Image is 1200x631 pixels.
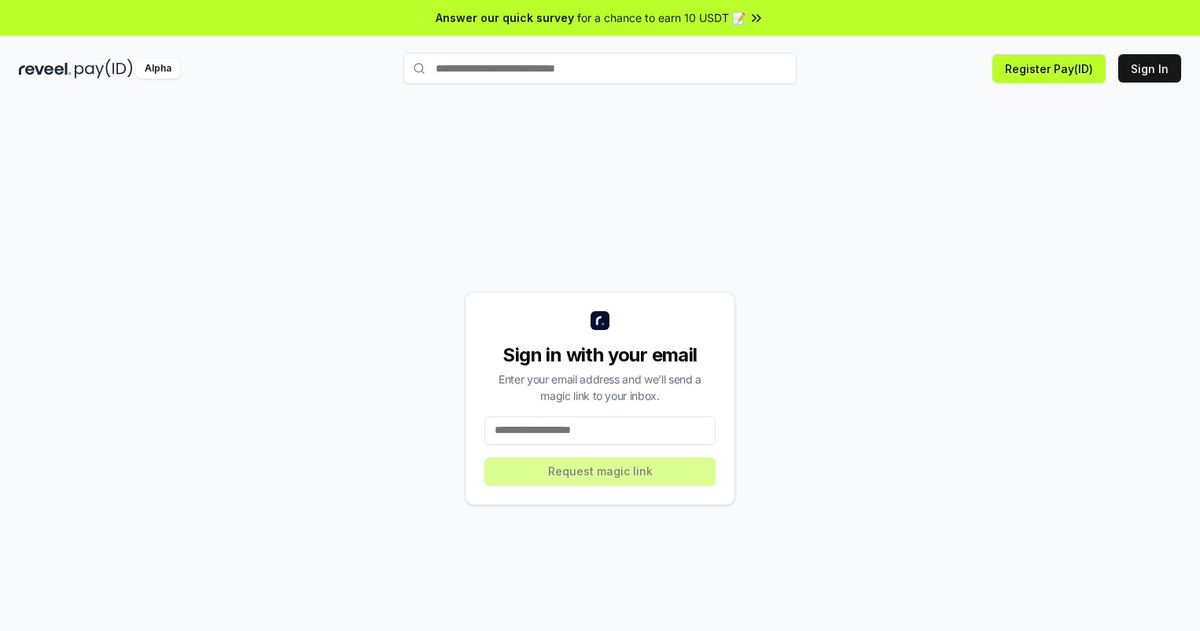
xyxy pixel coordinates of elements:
img: logo_small [591,311,609,330]
div: Enter your email address and we’ll send a magic link to your inbox. [484,371,716,404]
span: for a chance to earn 10 USDT 📝 [577,9,745,26]
img: reveel_dark [19,59,72,79]
button: Register Pay(ID) [992,54,1106,83]
div: Alpha [136,59,180,79]
button: Sign In [1118,54,1181,83]
span: Answer our quick survey [436,9,574,26]
div: Sign in with your email [484,343,716,368]
img: pay_id [75,59,133,79]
